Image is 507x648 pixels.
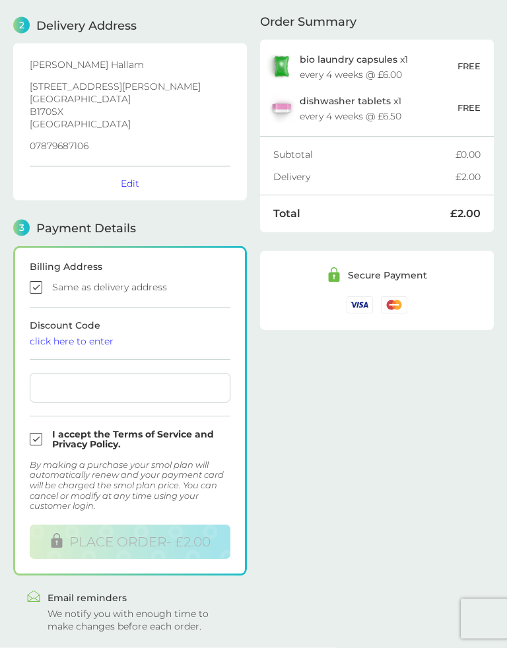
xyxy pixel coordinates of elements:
p: x 1 [300,54,408,65]
span: PLACE ORDER - £2.00 [69,535,211,550]
div: Total [273,209,450,219]
button: Edit [121,178,139,189]
p: [GEOGRAPHIC_DATA] [30,119,230,129]
span: Delivery Address [36,20,137,32]
img: /assets/icons/cards/visa.svg [347,296,373,313]
div: By making a purchase your smol plan will automatically renew and your payment card will be charge... [30,461,230,512]
div: every 4 weeks @ £6.50 [300,112,401,121]
div: every 4 weeks @ £6.00 [300,70,402,79]
span: bio laundry capsules [300,53,397,65]
p: [GEOGRAPHIC_DATA] [30,94,230,104]
div: £2.00 [450,209,481,219]
p: x 1 [300,96,401,106]
p: [PERSON_NAME] Hallam [30,60,230,69]
img: /assets/icons/cards/mastercard.svg [381,296,407,313]
div: £0.00 [456,150,481,159]
p: FREE [457,101,481,115]
div: Subtotal [273,150,456,159]
div: Email reminders [48,593,234,602]
p: [STREET_ADDRESS][PERSON_NAME] [30,82,230,91]
div: £2.00 [456,172,481,181]
div: We notify you with enough time to make changes before each order. [48,608,234,632]
span: 3 [13,220,30,236]
button: PLACE ORDER- £2.00 [30,525,230,560]
span: Discount Code [30,320,230,346]
p: FREE [457,59,481,73]
iframe: Secure card payment input frame [35,383,225,394]
div: Delivery [273,172,456,181]
span: dishwasher tablets [300,95,391,107]
span: Order Summary [260,16,356,28]
div: Secure Payment [348,271,427,280]
div: click here to enter [30,337,230,346]
span: 2 [13,17,30,34]
div: Billing Address [30,263,230,272]
p: B170SX [30,107,230,116]
p: 07879687106 [30,141,230,150]
span: Payment Details [36,222,136,234]
label: I accept the Terms of Service and Privacy Policy. [52,430,230,450]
